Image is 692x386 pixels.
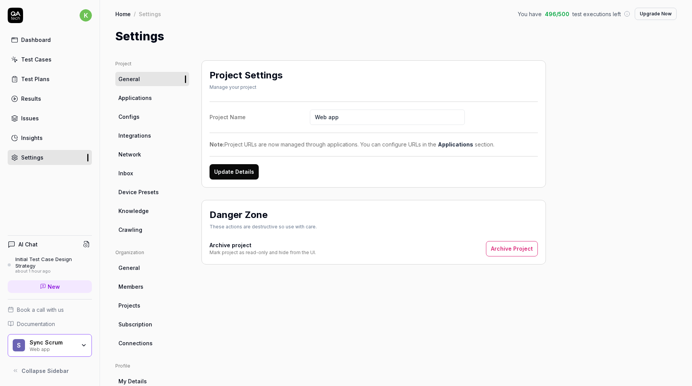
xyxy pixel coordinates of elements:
a: Projects [115,298,189,313]
span: Crawling [118,226,142,234]
div: about 1 hour ago [15,269,92,274]
a: Results [8,91,92,106]
a: Applications [115,91,189,105]
span: test executions left [572,10,621,18]
a: Members [115,280,189,294]
span: Inbox [118,169,133,177]
div: Results [21,95,41,103]
a: Dashboard [8,32,92,47]
a: Home [115,10,131,18]
div: Organization [115,249,189,256]
button: Upgrade Now [635,8,677,20]
div: Web app [30,346,76,352]
span: Projects [118,301,140,309]
input: Project Name [310,110,465,125]
div: Profile [115,363,189,369]
span: Device Presets [118,188,159,196]
h2: Danger Zone [210,208,268,222]
a: Crawling [115,223,189,237]
a: Test Plans [8,72,92,87]
span: Network [118,150,141,158]
h1: Settings [115,28,164,45]
a: Connections [115,336,189,350]
button: Archive Project [486,241,538,256]
button: SSync ScrumWeb app [8,334,92,357]
span: Documentation [17,320,55,328]
a: Subscription [115,317,189,331]
button: k [80,8,92,23]
a: Device Presets [115,185,189,199]
a: Insights [8,130,92,145]
span: Subscription [118,320,152,328]
a: Network [115,147,189,161]
span: S [13,339,25,351]
span: Knowledge [118,207,149,215]
div: Issues [21,114,39,122]
h2: Project Settings [210,68,283,82]
a: Documentation [8,320,92,328]
span: Connections [118,339,153,347]
span: Configs [118,113,140,121]
strong: Note: [210,141,225,148]
a: Issues [8,111,92,126]
div: Test Cases [21,55,52,63]
div: Mark project as read-only and hide from the UI. [210,249,316,256]
a: Book a call with us [8,306,92,314]
a: Settings [8,150,92,165]
div: Sync Scrum [30,339,76,346]
div: / [134,10,136,18]
a: General [115,261,189,275]
div: Settings [139,10,161,18]
span: Members [118,283,143,291]
span: Book a call with us [17,306,64,314]
span: Applications [118,94,152,102]
h4: Archive project [210,241,316,249]
div: Test Plans [21,75,50,83]
span: New [48,283,60,291]
button: Collapse Sidebar [8,363,92,378]
a: Integrations [115,128,189,143]
div: Insights [21,134,43,142]
a: Configs [115,110,189,124]
span: Integrations [118,131,151,140]
span: You have [518,10,542,18]
div: These actions are destructive so use with care. [210,223,317,230]
span: 496 / 500 [545,10,569,18]
a: Knowledge [115,204,189,218]
div: Settings [21,153,43,161]
span: My Details [118,377,147,385]
h4: AI Chat [18,240,38,248]
div: Project Name [210,113,310,121]
a: Test Cases [8,52,92,67]
div: Project URLs are now managed through applications. You can configure URLs in the section. [210,140,538,148]
div: Project [115,60,189,67]
a: Applications [438,141,473,148]
span: General [118,75,140,83]
a: Inbox [115,166,189,180]
div: Initial Test Case Design Strategy [15,256,92,269]
span: General [118,264,140,272]
span: Collapse Sidebar [22,367,69,375]
a: Initial Test Case Design Strategyabout 1 hour ago [8,256,92,274]
a: General [115,72,189,86]
button: Update Details [210,164,259,180]
span: k [80,9,92,22]
div: Manage your project [210,84,283,91]
div: Dashboard [21,36,51,44]
a: New [8,280,92,293]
